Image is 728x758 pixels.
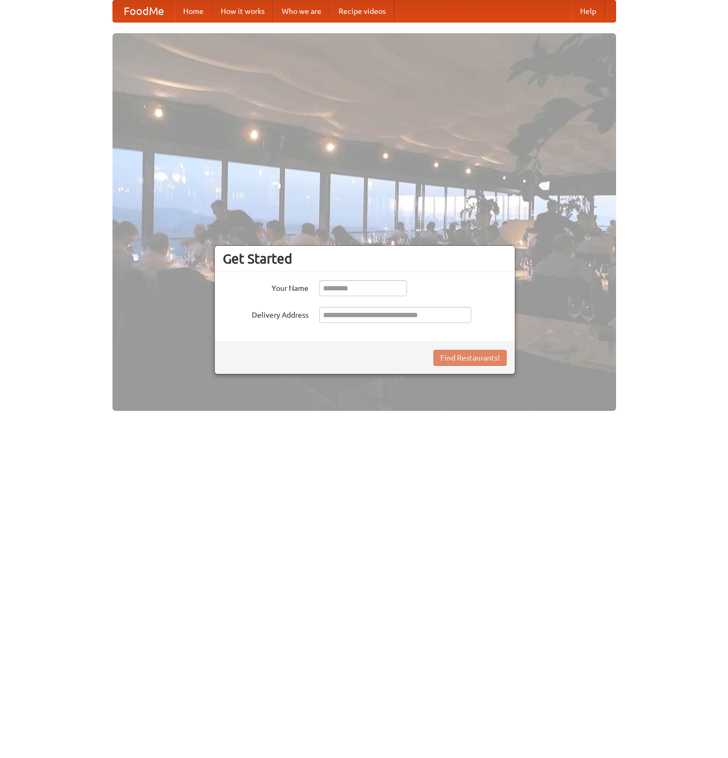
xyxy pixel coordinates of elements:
[330,1,394,22] a: Recipe videos
[223,251,507,267] h3: Get Started
[223,280,309,294] label: Your Name
[212,1,273,22] a: How it works
[175,1,212,22] a: Home
[113,1,175,22] a: FoodMe
[223,307,309,320] label: Delivery Address
[572,1,605,22] a: Help
[273,1,330,22] a: Who we are
[433,350,507,366] button: Find Restaurants!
